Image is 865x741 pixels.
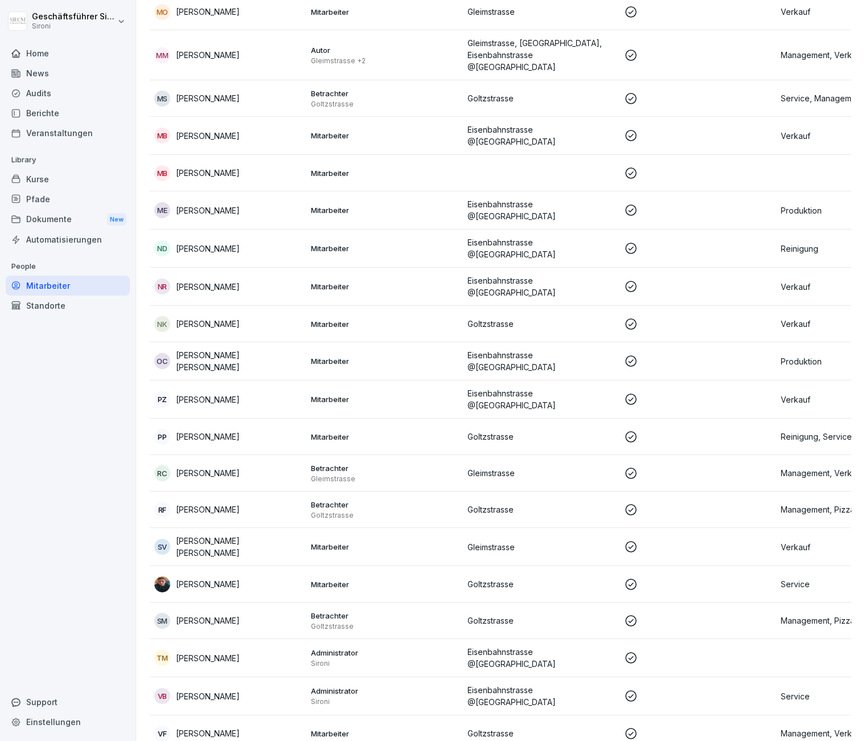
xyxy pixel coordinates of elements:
div: MB [154,165,170,181]
p: Betrachter [311,463,458,473]
div: VB [154,688,170,704]
a: Kurse [6,169,130,189]
p: Sironi [311,697,458,706]
p: Mitarbeiter [311,394,458,404]
p: [PERSON_NAME] [176,204,240,216]
p: [PERSON_NAME] [176,503,240,515]
div: PP [154,429,170,445]
p: [PERSON_NAME] [176,578,240,590]
p: [PERSON_NAME] [176,167,240,179]
p: Goltzstrasse [311,100,458,109]
div: SV [154,539,170,555]
a: News [6,63,130,83]
p: Mitarbeiter [311,7,458,17]
p: Goltzstrasse [468,431,615,443]
p: [PERSON_NAME] [176,281,240,293]
p: Goltzstrasse [468,615,615,627]
p: [PERSON_NAME] [176,727,240,739]
div: MB [154,128,170,144]
a: Einstellungen [6,712,130,732]
p: [PERSON_NAME] [176,652,240,664]
p: [PERSON_NAME] [176,690,240,702]
p: Betrachter [311,611,458,621]
p: Goltzstrasse [468,578,615,590]
p: Eisenbahnstrasse @[GEOGRAPHIC_DATA] [468,275,615,298]
a: Home [6,43,130,63]
a: DokumenteNew [6,209,130,230]
p: Mitarbeiter [311,432,458,442]
p: Mitarbeiter [311,579,458,589]
p: Betrachter [311,88,458,99]
p: Betrachter [311,500,458,510]
p: Mitarbeiter [311,281,458,292]
p: Mitarbeiter [311,130,458,141]
p: [PERSON_NAME] [176,467,240,479]
p: Gleimstrasse [311,474,458,484]
p: Administrator [311,686,458,696]
p: Eisenbahnstrasse @[GEOGRAPHIC_DATA] [468,646,615,670]
p: Goltzstrasse [468,318,615,330]
p: Sironi [32,22,115,30]
p: Goltzstrasse [468,503,615,515]
div: TM [154,650,170,666]
div: Dokumente [6,209,130,230]
p: [PERSON_NAME] [176,318,240,330]
p: [PERSON_NAME] [176,243,240,255]
p: [PERSON_NAME] [PERSON_NAME] [176,535,302,559]
a: Standorte [6,296,130,316]
div: NR [154,279,170,294]
div: OC [154,353,170,369]
p: [PERSON_NAME] [PERSON_NAME] [176,349,302,373]
div: MO [154,4,170,20]
p: Mitarbeiter [311,356,458,366]
div: Mitarbeiter [6,276,130,296]
p: Gleimstrasse, [GEOGRAPHIC_DATA], Eisenbahnstrasse @[GEOGRAPHIC_DATA] [468,37,615,73]
p: Eisenbahnstrasse @[GEOGRAPHIC_DATA] [468,236,615,260]
p: Sironi [311,659,458,668]
p: [PERSON_NAME] [176,6,240,18]
p: [PERSON_NAME] [176,615,240,627]
div: New [107,213,126,226]
div: Audits [6,83,130,103]
p: Eisenbahnstrasse @[GEOGRAPHIC_DATA] [468,124,615,148]
p: Gleimstrasse [468,467,615,479]
div: ND [154,240,170,256]
p: Goltzstrasse [311,511,458,520]
div: NK [154,316,170,332]
div: MM [154,47,170,63]
p: Eisenbahnstrasse @[GEOGRAPHIC_DATA] [468,349,615,373]
div: RC [154,465,170,481]
p: Mitarbeiter [311,319,458,329]
div: PZ [154,391,170,407]
div: RF [154,502,170,518]
a: Veranstaltungen [6,123,130,143]
div: MS [154,91,170,107]
p: Gleimstrasse [468,6,615,18]
p: Goltzstrasse [311,622,458,631]
p: [PERSON_NAME] [176,49,240,61]
p: Mitarbeiter [311,542,458,552]
p: Administrator [311,648,458,658]
div: ME [154,202,170,218]
p: Gleimstrasse +2 [311,56,458,65]
p: Eisenbahnstrasse @[GEOGRAPHIC_DATA] [468,684,615,708]
a: Automatisierungen [6,230,130,249]
p: Goltzstrasse [468,727,615,739]
img: n72xwrccg3abse2lkss7jd8w.png [154,576,170,592]
p: [PERSON_NAME] [176,431,240,443]
p: Gleimstrasse [468,541,615,553]
p: Goltzstrasse [468,92,615,104]
p: [PERSON_NAME] [176,92,240,104]
div: Pfade [6,189,130,209]
p: Mitarbeiter [311,168,458,178]
p: Eisenbahnstrasse @[GEOGRAPHIC_DATA] [468,387,615,411]
a: Berichte [6,103,130,123]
